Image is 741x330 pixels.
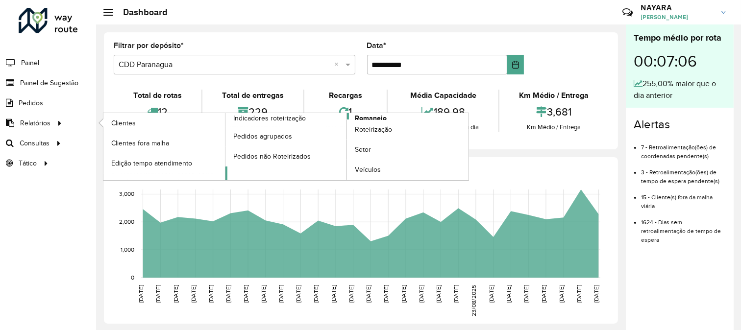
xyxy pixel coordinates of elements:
[225,126,347,146] a: Pedidos agrupados
[173,285,179,303] text: [DATE]
[634,31,726,45] div: Tempo médio por rota
[278,285,284,303] text: [DATE]
[367,40,387,51] label: Data
[506,285,512,303] text: [DATE]
[295,285,301,303] text: [DATE]
[541,285,547,303] text: [DATE]
[347,140,469,160] a: Setor
[19,98,43,108] span: Pedidos
[347,120,469,140] a: Roteirização
[121,246,134,253] text: 1,000
[313,285,319,303] text: [DATE]
[19,158,37,168] span: Tático
[355,165,381,175] span: Veículos
[155,285,161,303] text: [DATE]
[21,58,39,68] span: Painel
[355,124,392,135] span: Roteirização
[634,118,726,132] h4: Alertas
[103,113,225,133] a: Clientes
[20,118,50,128] span: Relatórios
[225,113,469,180] a: Romaneio
[20,138,49,148] span: Consultas
[617,2,638,23] a: Contato Rápido
[225,146,347,166] a: Pedidos não Roteirizados
[111,138,169,148] span: Clientes fora malha
[634,78,726,101] div: 255,00% maior que o dia anterior
[641,3,714,12] h3: NAYARA
[113,7,168,18] h2: Dashboard
[307,90,385,101] div: Recargas
[502,101,606,122] div: 3,681
[205,101,301,122] div: 229
[119,191,134,197] text: 3,000
[383,285,389,303] text: [DATE]
[576,285,582,303] text: [DATE]
[138,285,144,303] text: [DATE]
[355,113,387,123] span: Romaneio
[20,78,78,88] span: Painel de Sugestão
[260,285,267,303] text: [DATE]
[641,161,726,186] li: 3 - Retroalimentação(ões) de tempo de espera pendente(s)
[641,136,726,161] li: 7 - Retroalimentação(ões) de coordenadas pendente(s)
[502,90,606,101] div: Km Médio / Entrega
[400,285,407,303] text: [DATE]
[131,274,134,281] text: 0
[502,122,606,132] div: Km Médio / Entrega
[111,118,136,128] span: Clientes
[114,40,184,51] label: Filtrar por depósito
[119,218,134,225] text: 2,000
[453,285,459,303] text: [DATE]
[190,285,197,303] text: [DATE]
[418,285,424,303] text: [DATE]
[355,144,371,155] span: Setor
[225,285,231,303] text: [DATE]
[390,90,496,101] div: Média Capacidade
[205,90,301,101] div: Total de entregas
[330,285,337,303] text: [DATE]
[208,285,214,303] text: [DATE]
[470,285,477,316] text: 23/08/2025
[641,13,714,22] span: [PERSON_NAME]
[233,131,292,141] span: Pedidos agrupados
[103,153,225,173] a: Edição tempo atendimento
[507,55,524,74] button: Choose Date
[233,113,306,123] span: Indicadores roteirização
[593,285,599,303] text: [DATE]
[641,211,726,244] li: 1624 - Dias sem retroalimentação de tempo de espera
[116,90,199,101] div: Total de rotas
[111,158,192,168] span: Edição tempo atendimento
[307,101,385,122] div: 1
[634,45,726,78] div: 00:07:06
[347,160,469,180] a: Veículos
[233,151,311,162] span: Pedidos não Roteirizados
[103,133,225,153] a: Clientes fora malha
[390,101,496,122] div: 189,98
[488,285,494,303] text: [DATE]
[335,59,343,71] span: Clear all
[366,285,372,303] text: [DATE]
[116,101,199,122] div: 12
[641,186,726,211] li: 15 - Cliente(s) fora da malha viária
[103,113,347,180] a: Indicadores roteirização
[558,285,565,303] text: [DATE]
[348,285,354,303] text: [DATE]
[243,285,249,303] text: [DATE]
[523,285,529,303] text: [DATE]
[436,285,442,303] text: [DATE]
